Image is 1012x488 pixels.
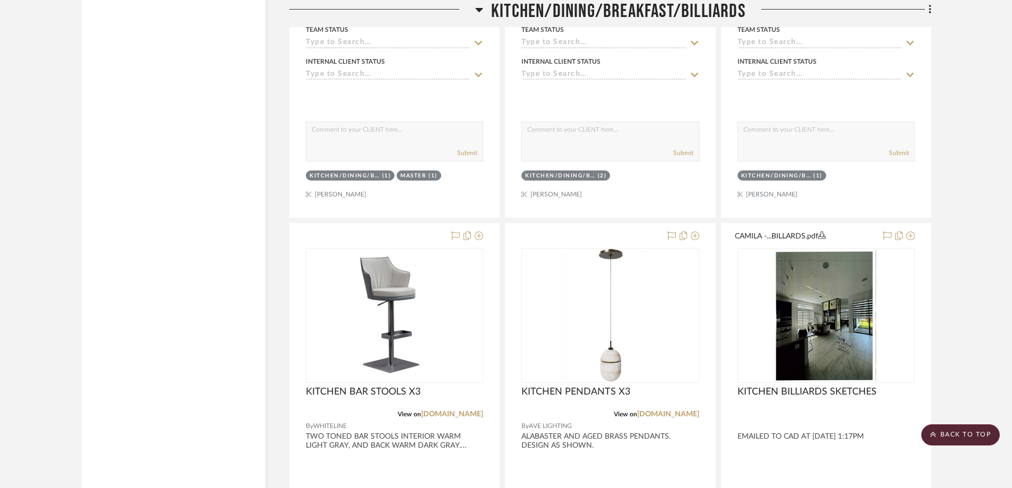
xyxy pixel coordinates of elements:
[306,386,421,398] span: KITCHEN BAR STOOLS X3
[521,386,630,398] span: KITCHEN PENDANTS X3
[737,386,877,398] span: KITCHEN BILLIARDS SKETCHES
[741,172,811,180] div: KITCHEN/DINING/BREAKFAST/BILLIARDS
[529,421,572,431] span: AVE LIGHTING
[457,148,477,158] button: Submit
[737,38,902,48] input: Type to Search…
[306,57,385,66] div: Internal Client Status
[813,172,822,180] div: (1)
[398,411,421,417] span: View on
[544,249,676,382] img: KITCHEN PENDANTS X3
[428,172,438,180] div: (1)
[673,148,693,158] button: Submit
[307,252,482,379] img: KITCHEN BAR STOOLS X3
[521,70,686,80] input: Type to Search…
[306,38,470,48] input: Type to Search…
[889,148,909,158] button: Submit
[775,249,877,382] img: KITCHEN BILLIARDS SKETCHES
[306,70,470,80] input: Type to Search…
[737,70,902,80] input: Type to Search…
[400,172,426,180] div: MASTER
[525,172,595,180] div: KITCHEN/DINING/BREAKFAST/BILLIARDS
[306,25,348,35] div: Team Status
[735,230,877,243] button: CAMILA -...BILLARDS.pdf
[306,421,313,431] span: By
[598,172,607,180] div: (2)
[521,25,564,35] div: Team Status
[737,57,817,66] div: Internal Client Status
[521,57,601,66] div: Internal Client Status
[737,25,780,35] div: Team Status
[637,410,699,418] a: [DOMAIN_NAME]
[521,38,686,48] input: Type to Search…
[382,172,391,180] div: (1)
[614,411,637,417] span: View on
[421,410,483,418] a: [DOMAIN_NAME]
[313,421,347,431] span: WHITELINE
[310,172,380,180] div: KITCHEN/DINING/BREAKFAST/BILLIARDS
[521,421,529,431] span: By
[921,424,1000,446] scroll-to-top-button: BACK TO TOP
